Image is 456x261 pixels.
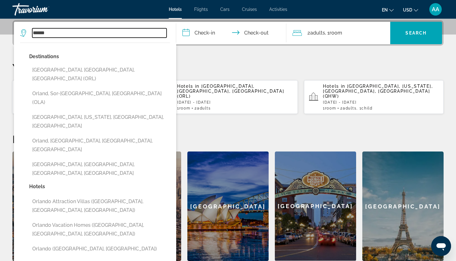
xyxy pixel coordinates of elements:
p: Destinations [29,52,170,61]
button: Change language [382,5,394,14]
p: [DATE] - [DATE] [177,100,293,105]
span: [GEOGRAPHIC_DATA], [GEOGRAPHIC_DATA], [GEOGRAPHIC_DATA] (ORL) [177,84,284,99]
a: Travorium [12,1,74,17]
a: [GEOGRAPHIC_DATA] [275,151,356,261]
span: Room [179,106,190,110]
button: Search [390,22,442,44]
button: Orlando ([GEOGRAPHIC_DATA], [GEOGRAPHIC_DATA]) [29,243,170,255]
span: 2 [307,29,325,37]
span: , 1 [356,106,372,110]
button: [GEOGRAPHIC_DATA], [US_STATE], [GEOGRAPHIC_DATA], [GEOGRAPHIC_DATA] [29,111,170,132]
button: User Menu [427,3,444,16]
a: [GEOGRAPHIC_DATA] [187,151,269,261]
button: Orlando Vacation Homes ([GEOGRAPHIC_DATA], [GEOGRAPHIC_DATA], [GEOGRAPHIC_DATA]) [29,219,170,240]
a: Flights [194,7,208,12]
span: Room [329,30,342,36]
iframe: Кнопка запуска окна обмена сообщениями [431,236,451,256]
button: Travelers: 2 adults, 0 children [286,22,390,44]
span: [GEOGRAPHIC_DATA], [US_STATE], [GEOGRAPHIC_DATA], [GEOGRAPHIC_DATA] (QHW) [323,84,433,99]
a: Activities [269,7,287,12]
span: USD [403,7,412,12]
button: Hotels in [US_STATE], [GEOGRAPHIC_DATA], [GEOGRAPHIC_DATA] ([GEOGRAPHIC_DATA])[DATE] - [DATE]1Roo... [12,80,152,114]
button: Orlando Attraction Villas ([GEOGRAPHIC_DATA], [GEOGRAPHIC_DATA], [GEOGRAPHIC_DATA]) [29,196,170,216]
div: [GEOGRAPHIC_DATA] [275,151,356,261]
a: [GEOGRAPHIC_DATA] [12,151,94,261]
a: [GEOGRAPHIC_DATA] [362,151,444,261]
button: Change currency [403,5,418,14]
button: Hotels in [GEOGRAPHIC_DATA], [GEOGRAPHIC_DATA], [GEOGRAPHIC_DATA] (ORL)[DATE] - [DATE]1Room2Adults [158,80,298,114]
span: Adults [343,106,356,110]
span: 1 [323,106,336,110]
button: Orland, Sor-[GEOGRAPHIC_DATA], [GEOGRAPHIC_DATA] (OLA) [29,88,170,108]
span: 2 [194,106,211,110]
p: Hotels [29,182,170,191]
button: [GEOGRAPHIC_DATA], [GEOGRAPHIC_DATA], [GEOGRAPHIC_DATA] (ORL) [29,64,170,85]
h2: Featured Destinations [12,133,444,145]
p: [DATE] - [DATE] [323,100,439,105]
span: Adults [197,106,211,110]
span: Search [405,30,427,35]
span: AA [432,6,439,12]
button: Hotels in [GEOGRAPHIC_DATA], [US_STATE], [GEOGRAPHIC_DATA], [GEOGRAPHIC_DATA] (QHW)[DATE] - [DATE... [304,80,444,114]
button: [GEOGRAPHIC_DATA], [GEOGRAPHIC_DATA], [GEOGRAPHIC_DATA], [GEOGRAPHIC_DATA] [29,159,170,179]
a: Cruises [242,7,257,12]
span: Child [361,106,372,110]
span: Adults [310,30,325,36]
span: , 1 [325,29,342,37]
a: Cars [220,7,230,12]
span: 2 [340,106,356,110]
button: Orland, [GEOGRAPHIC_DATA], [GEOGRAPHIC_DATA], [GEOGRAPHIC_DATA] [29,135,170,156]
span: 1 [177,106,190,110]
span: Hotels in [177,84,199,89]
p: Your Recent Searches [12,61,444,74]
span: Room [325,106,336,110]
button: Check in and out dates [176,22,286,44]
span: Hotels in [323,84,345,89]
span: en [382,7,388,12]
div: Search widget [14,22,442,44]
a: Hotels [169,7,182,12]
